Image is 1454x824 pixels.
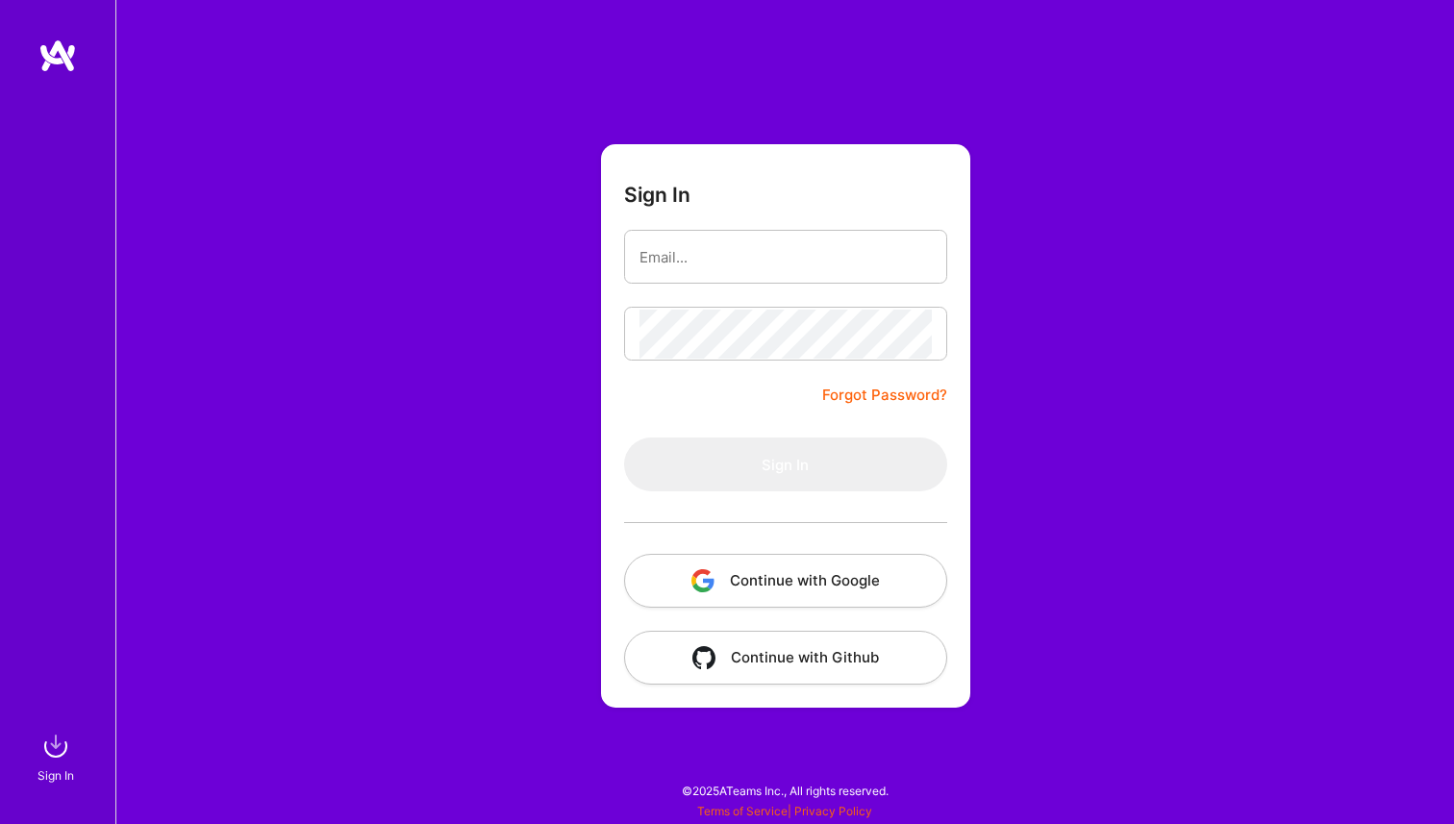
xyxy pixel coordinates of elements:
[40,727,75,786] a: sign inSign In
[691,569,714,592] img: icon
[624,183,690,207] h3: Sign In
[822,384,947,407] a: Forgot Password?
[639,233,932,282] input: Email...
[697,804,872,818] span: |
[697,804,788,818] a: Terms of Service
[624,554,947,608] button: Continue with Google
[38,765,74,786] div: Sign In
[38,38,77,73] img: logo
[115,766,1454,814] div: © 2025 ATeams Inc., All rights reserved.
[624,437,947,491] button: Sign In
[37,727,75,765] img: sign in
[624,631,947,685] button: Continue with Github
[692,646,715,669] img: icon
[794,804,872,818] a: Privacy Policy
